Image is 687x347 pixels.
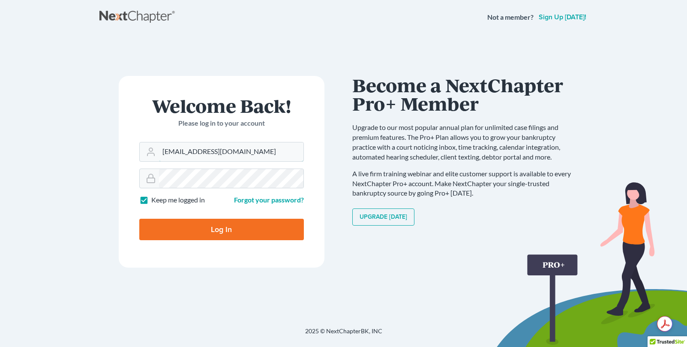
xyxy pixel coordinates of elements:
[487,12,534,22] strong: Not a member?
[139,219,304,240] input: Log In
[352,76,579,112] h1: Become a NextChapter Pro+ Member
[159,142,303,161] input: Email Address
[139,97,304,115] h1: Welcome Back!
[352,123,579,162] p: Upgrade to our most popular annual plan for unlimited case filings and premium features. The Pro+...
[99,327,588,342] div: 2025 © NextChapterBK, INC
[537,14,588,21] a: Sign up [DATE]!
[352,169,579,199] p: A live firm training webinar and elite customer support is available to every NextChapter Pro+ ac...
[234,196,304,204] a: Forgot your password?
[352,208,414,226] a: Upgrade [DATE]
[151,195,205,205] label: Keep me logged in
[139,118,304,128] p: Please log in to your account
